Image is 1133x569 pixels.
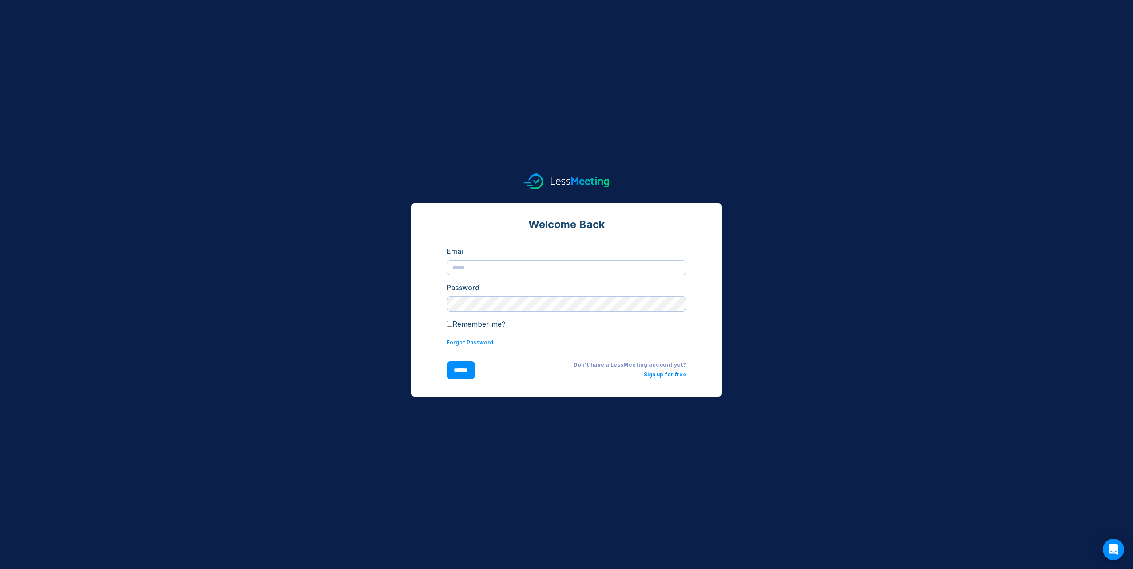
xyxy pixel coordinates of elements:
[489,361,686,368] div: Don't have a LessMeeting account yet?
[644,371,686,378] a: Sign up for free
[447,321,452,327] input: Remember me?
[447,339,493,346] a: Forgot Password
[447,282,686,293] div: Password
[447,217,686,232] div: Welcome Back
[447,246,686,257] div: Email
[1103,539,1124,560] div: Open Intercom Messenger
[447,320,505,328] label: Remember me?
[523,173,610,189] img: logo.svg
